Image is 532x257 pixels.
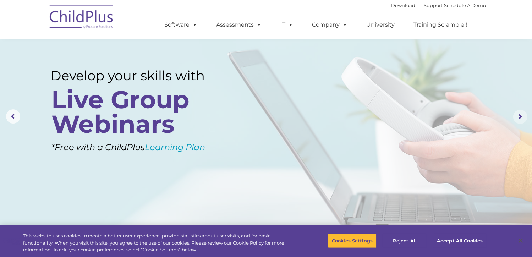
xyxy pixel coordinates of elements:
a: Software [158,18,205,32]
img: ChildPlus by Procare Solutions [46,0,117,36]
rs-layer: Develop your skills with [50,67,226,83]
font: | [391,2,486,8]
a: Learning Plan [145,142,205,152]
rs-layer: Live Group Webinars [51,87,224,136]
rs-layer: *Free with a ChildPlus [51,139,239,155]
button: Accept All Cookies [433,233,487,248]
a: Assessments [209,18,269,32]
a: Schedule A Demo [444,2,486,8]
span: Last name [99,47,120,52]
button: Cookies Settings [328,233,377,248]
button: Close [513,233,528,248]
a: Support [424,2,443,8]
a: University [360,18,402,32]
a: IT [274,18,301,32]
a: Download [391,2,416,8]
span: Phone number [99,76,129,81]
button: Reject All [383,233,427,248]
div: This website uses cookies to create a better user experience, provide statistics about user visit... [23,233,292,253]
a: Training Scramble!! [407,18,475,32]
a: Company [305,18,355,32]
